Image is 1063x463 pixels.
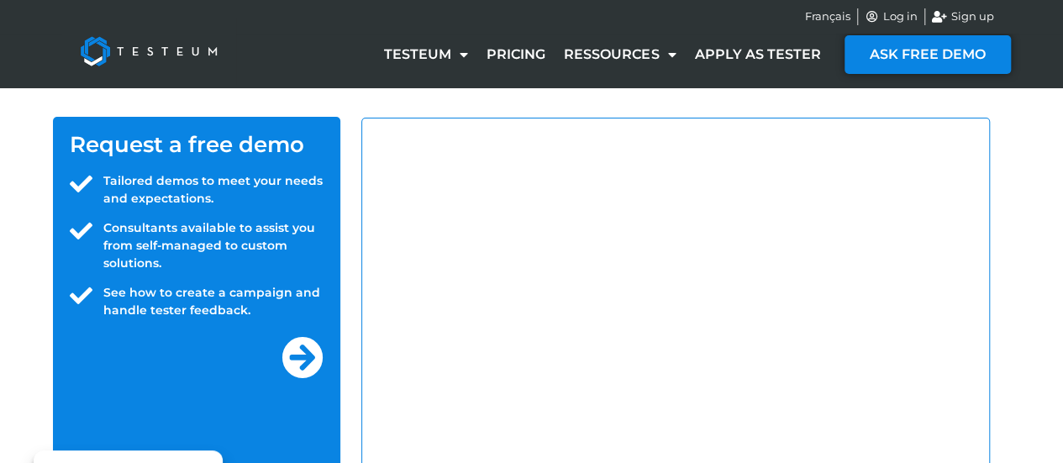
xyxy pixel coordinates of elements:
a: Pricing [477,35,555,74]
nav: Menu [375,35,829,74]
a: Sign up [932,8,994,25]
span: Sign up [947,8,994,25]
h1: Request a free demo [70,134,324,155]
span: ASK FREE DEMO [870,48,986,61]
span: Log in [879,8,918,25]
a: Apply as tester [685,35,829,74]
a: ASK FREE DEMO [845,35,1011,74]
img: Testeum Logo - Application crowdtesting platform [61,18,236,85]
span: Consultants available to assist you from self-managed to custom solutions. [99,219,323,272]
a: Testeum [375,35,477,74]
a: Français [805,8,850,25]
span: Tailored demos to meet your needs and expectations. [99,172,323,208]
span: See how to create a campaign and handle tester feedback. [99,284,323,319]
a: Ressources [555,35,685,74]
a: Log in [865,8,918,25]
